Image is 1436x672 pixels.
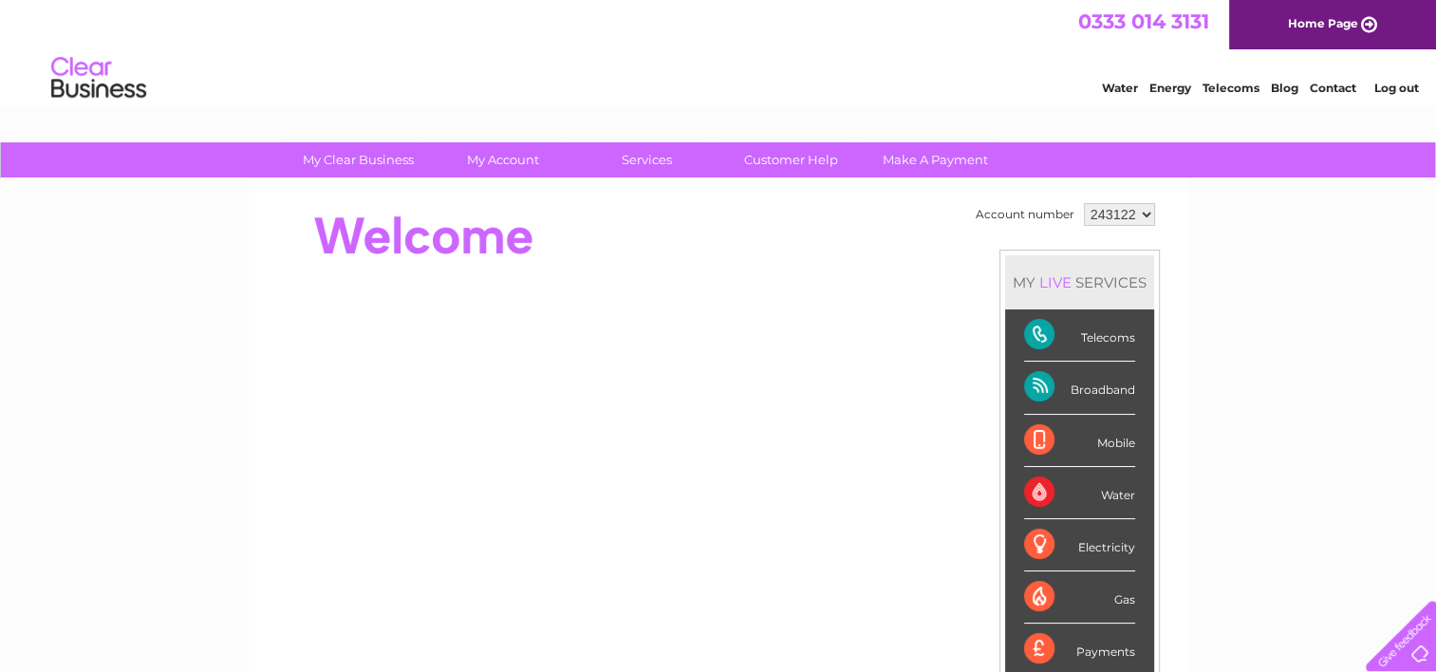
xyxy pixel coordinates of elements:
div: Electricity [1024,519,1135,571]
a: Blog [1271,81,1298,95]
div: MY SERVICES [1005,255,1154,309]
a: My Clear Business [280,142,437,177]
a: My Account [424,142,581,177]
a: Telecoms [1203,81,1259,95]
a: Customer Help [713,142,869,177]
a: Water [1102,81,1138,95]
div: Water [1024,467,1135,519]
div: Clear Business is a trading name of Verastar Limited (registered in [GEOGRAPHIC_DATA] No. 3667643... [270,10,1167,92]
a: 0333 014 3131 [1078,9,1209,33]
div: LIVE [1035,273,1075,291]
td: Account number [971,198,1079,231]
a: Log out [1373,81,1418,95]
a: Energy [1149,81,1191,95]
div: Gas [1024,571,1135,624]
div: Mobile [1024,415,1135,467]
div: Telecoms [1024,309,1135,362]
img: logo.png [50,49,147,107]
div: Broadband [1024,362,1135,414]
a: Services [569,142,725,177]
a: Make A Payment [857,142,1014,177]
a: Contact [1310,81,1356,95]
